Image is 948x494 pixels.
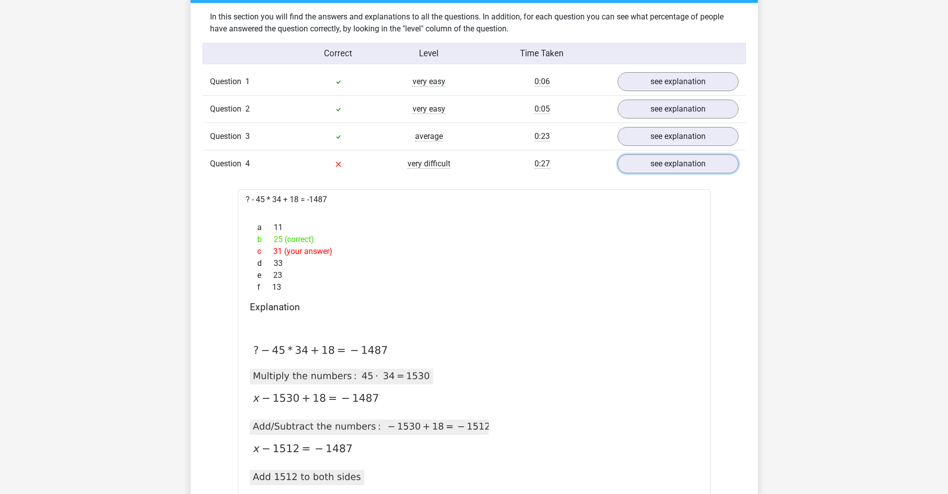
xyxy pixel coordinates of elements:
[257,234,274,246] span: b
[415,131,443,141] span: average
[534,77,550,87] span: 0:06
[618,100,738,119] a: see explanation
[474,47,610,60] div: Time Taken
[245,159,250,168] span: 4
[203,11,746,35] div: In this section you will find the answers and explanations to all the questions. In addition, for...
[413,77,445,87] span: very easy
[250,246,699,257] div: 31 (your answer)
[534,159,550,169] span: 0:27
[210,130,245,142] span: Question
[245,77,250,86] span: 1
[257,269,273,281] span: e
[257,246,273,257] span: c
[257,257,274,269] span: d
[618,127,738,146] a: see explanation
[245,104,250,114] span: 2
[618,154,738,173] a: see explanation
[210,103,245,115] span: Question
[250,301,699,313] h4: Explanation
[250,222,699,234] div: 11
[534,131,550,141] span: 0:23
[250,234,699,246] div: 25 (correct)
[408,159,450,169] span: very difficult
[257,281,272,293] span: f
[257,222,274,234] span: a
[618,72,738,91] a: see explanation
[250,257,699,269] div: 33
[250,269,699,281] div: 23
[210,76,245,88] span: Question
[534,104,550,114] span: 0:05
[245,131,250,141] span: 3
[384,47,474,60] div: Level
[293,47,384,60] div: Correct
[250,281,699,293] div: 13
[210,158,245,170] span: Question
[413,104,445,114] span: very easy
